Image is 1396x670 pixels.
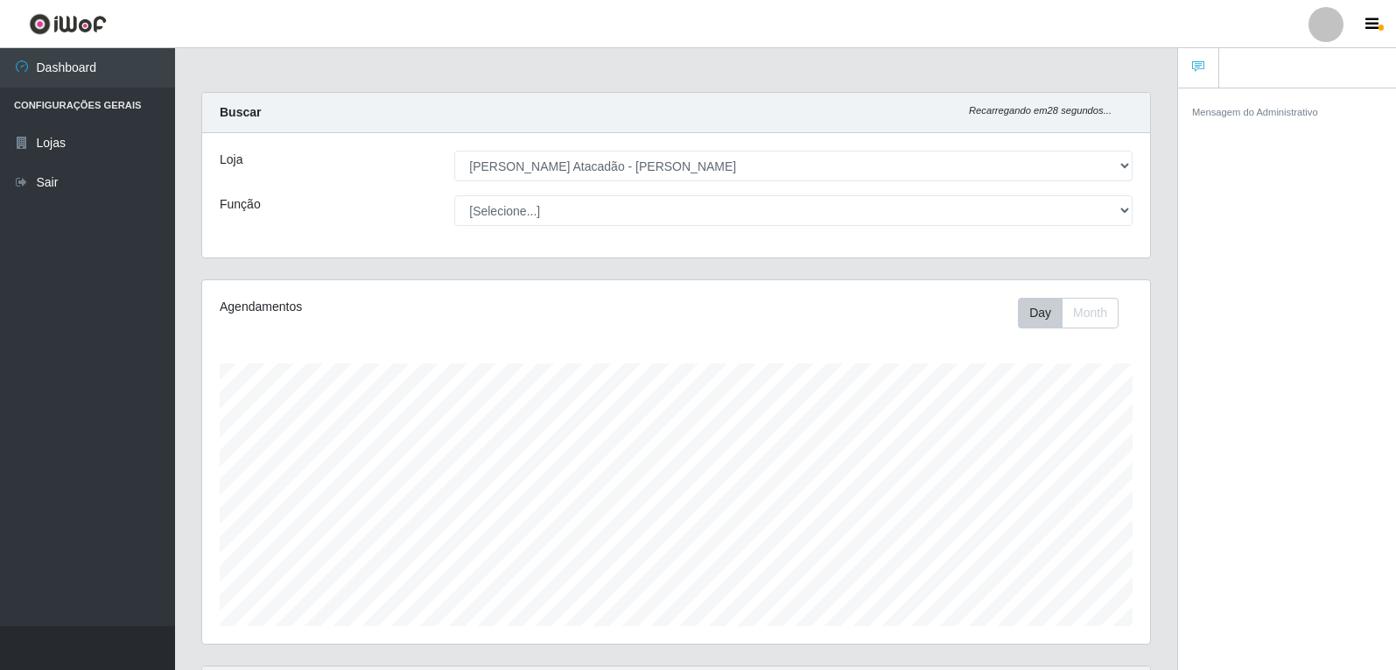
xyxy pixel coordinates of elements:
[220,105,261,119] strong: Buscar
[969,105,1112,116] i: Recarregando em 28 segundos...
[1018,298,1063,328] button: Day
[220,195,261,214] label: Função
[1192,107,1318,117] small: Mensagem do Administrativo
[220,151,242,169] label: Loja
[1018,298,1119,328] div: First group
[29,13,107,35] img: CoreUI Logo
[220,298,585,316] div: Agendamentos
[1062,298,1119,328] button: Month
[1018,298,1133,328] div: Toolbar with button groups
